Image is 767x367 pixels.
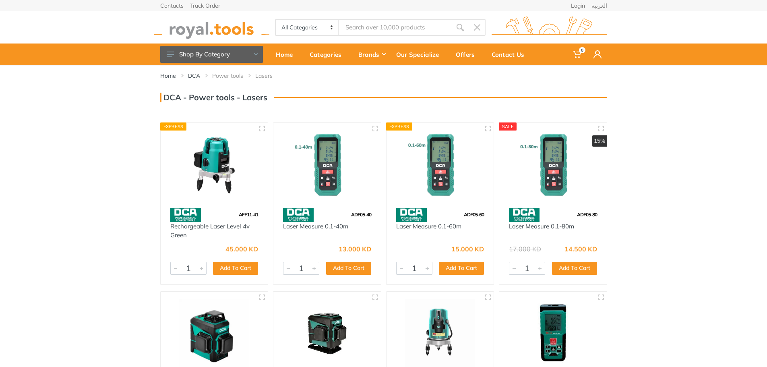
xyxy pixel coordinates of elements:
[326,262,371,275] button: Add To Cart
[276,20,339,35] select: Category
[283,222,348,230] a: Laser Measure 0.1-40m
[396,222,461,230] a: Laser Measure 0.1-60m
[450,46,486,63] div: Offers
[592,135,607,147] div: 15%
[396,208,427,222] img: 58.webp
[394,130,487,200] img: Royal Tools - Laser Measure 0.1-60m
[492,17,607,39] img: royal.tools Logo
[579,47,585,53] span: 0
[225,246,258,252] div: 45.000 KD
[160,46,263,63] button: Shop By Category
[154,17,269,39] img: royal.tools Logo
[212,72,243,80] a: Power tools
[190,3,220,8] a: Track Order
[353,46,391,63] div: Brands
[281,130,374,200] img: Royal Tools - Laser Measure 0.1-40m
[577,211,597,218] span: ADF05-80
[339,246,371,252] div: 13.000 KD
[170,222,250,239] a: Rechargeable Laser Level 4v Green
[391,44,450,65] a: Our Specialize
[571,3,585,8] a: Login
[168,130,261,200] img: Royal Tools - Rechargeable Laser Level 4v Green
[509,222,574,230] a: Laser Measure 0.1-80m
[564,246,597,252] div: 14.500 KD
[170,208,201,222] img: 58.webp
[160,122,187,131] div: Express
[160,72,607,80] nav: breadcrumb
[509,246,541,252] div: 17.000 KD
[486,46,535,63] div: Contact Us
[567,44,588,65] a: 0
[507,130,600,200] img: Royal Tools - Laser Measure 0.1-80m
[283,208,314,222] img: 58.webp
[188,72,200,80] a: DCA
[239,211,258,218] span: AFF11-41
[304,44,353,65] a: Categories
[499,122,517,131] div: SALE
[255,72,285,80] li: Lasers
[386,122,413,131] div: Express
[450,44,486,65] a: Offers
[160,3,184,8] a: Contacts
[509,208,540,222] img: 58.webp
[160,93,267,102] h3: DCA - Power tools - Lasers
[591,3,607,8] a: العربية
[451,246,484,252] div: 15.000 KD
[439,262,484,275] button: Add To Cart
[464,211,484,218] span: ADF05-60
[270,46,304,63] div: Home
[486,44,535,65] a: Contact Us
[351,211,371,218] span: ADF05-40
[270,44,304,65] a: Home
[391,46,450,63] div: Our Specialize
[552,262,597,275] button: Add To Cart
[339,19,451,36] input: Site search
[213,262,258,275] button: Add To Cart
[160,72,176,80] a: Home
[304,46,353,63] div: Categories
